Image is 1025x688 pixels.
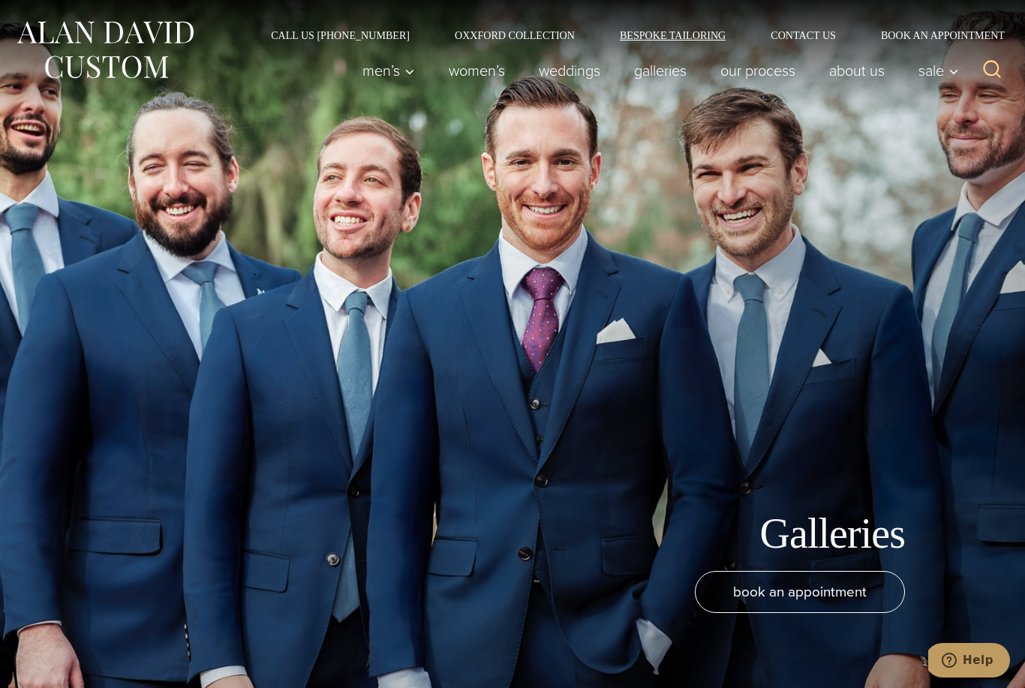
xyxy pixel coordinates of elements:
nav: Secondary Navigation [248,30,1010,41]
a: book an appointment [695,571,905,613]
button: Child menu of Sale [902,56,967,86]
a: Bespoke Tailoring [597,30,748,41]
a: Galleries [618,56,704,86]
span: book an appointment [733,581,867,602]
h1: Galleries [760,509,906,559]
a: Book an Appointment [858,30,1010,41]
a: About Us [813,56,902,86]
a: weddings [522,56,618,86]
a: Women’s [432,56,522,86]
a: Contact Us [748,30,858,41]
iframe: Opens a widget where you can chat to one of our agents [928,643,1010,680]
a: Our Process [704,56,813,86]
button: Child menu of Men’s [346,56,432,86]
img: Alan David Custom [15,17,195,83]
button: View Search Form [974,53,1010,89]
a: Oxxford Collection [432,30,597,41]
a: Call Us [PHONE_NUMBER] [248,30,432,41]
nav: Primary Navigation [346,56,967,86]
